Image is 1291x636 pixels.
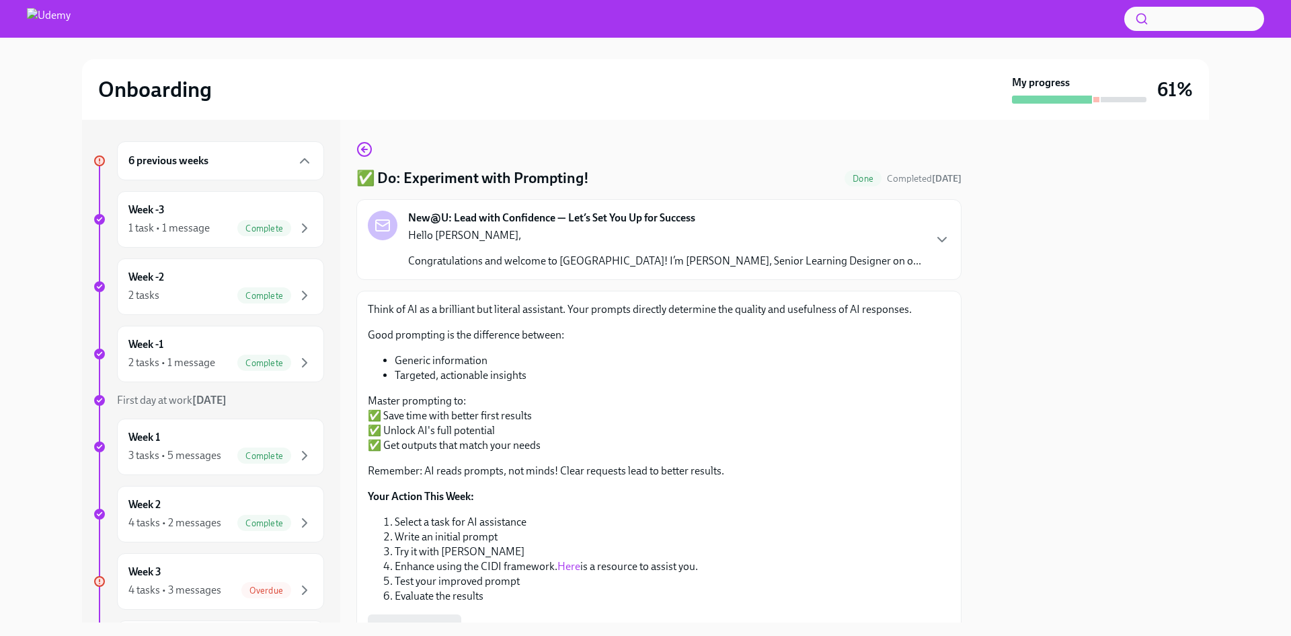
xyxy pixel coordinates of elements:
span: Done [845,174,882,184]
a: Week 24 tasks • 2 messagesComplete [93,486,324,542]
li: Targeted, actionable insights [395,368,950,383]
div: 3 tasks • 5 messages [128,448,221,463]
span: First day at work [117,394,227,407]
span: Complete [237,358,291,368]
a: Week 34 tasks • 3 messagesOverdue [93,553,324,610]
span: Complete [237,223,291,234]
strong: My progress [1012,75,1070,90]
div: 1 task • 1 message [128,221,210,236]
h6: Week 2 [128,497,161,512]
span: October 2nd, 2025 20:08 [887,172,962,185]
a: Week -12 tasks • 1 messageComplete [93,326,324,382]
h6: Week 3 [128,565,161,579]
p: Good prompting is the difference between: [368,328,950,343]
h6: Week -3 [128,203,165,217]
span: Complete [237,518,291,528]
div: 4 tasks • 3 messages [128,583,221,598]
strong: New@U: Lead with Confidence — Let’s Set You Up for Success [408,211,695,225]
li: Enhance using the CIDI framework. is a resource to assist you. [395,559,950,574]
div: 4 tasks • 2 messages [128,516,221,530]
h6: Week 1 [128,430,160,445]
span: Overdue [241,586,291,596]
strong: [DATE] [192,394,227,407]
a: Week -22 tasksComplete [93,258,324,315]
h6: Week -2 [128,270,164,285]
div: 2 tasks • 1 message [128,355,215,370]
h4: ✅ Do: Experiment with Prompting! [356,168,589,188]
span: Complete [237,451,291,461]
li: Evaluate the results [395,589,950,604]
a: Week 13 tasks • 5 messagesComplete [93,419,324,475]
p: Think of AI as a brilliant but literal assistant. Your prompts directly determine the quality and... [368,302,950,317]
li: Select a task for AI assistance [395,515,950,530]
li: Generic information [395,353,950,368]
p: Master prompting to: ✅ Save time with better first results ✅ Unlock AI's full potential ✅ Get out... [368,394,950,453]
p: Remember: AI reads prompts, not minds! Clear requests lead to better results. [368,464,950,479]
div: 2 tasks [128,288,159,303]
li: Test your improved prompt [395,574,950,589]
img: Udemy [27,8,71,30]
p: Congratulations and welcome to [GEOGRAPHIC_DATA]! I’m [PERSON_NAME], Senior Learning Designer on ... [408,254,921,269]
h6: 6 previous weeks [128,153,208,168]
a: Here [557,560,580,573]
a: First day at work[DATE] [93,393,324,408]
strong: Your Action This Week: [368,490,474,503]
div: 6 previous weeks [117,141,324,180]
strong: [DATE] [932,173,962,184]
li: Try it with [PERSON_NAME] [395,544,950,559]
h3: 61% [1157,77,1193,102]
span: Completed [887,173,962,184]
a: Week -31 task • 1 messageComplete [93,191,324,248]
p: Hello [PERSON_NAME], [408,228,921,243]
li: Write an initial prompt [395,530,950,544]
span: Complete [237,291,291,301]
h6: Week -1 [128,337,163,352]
h2: Onboarding [98,76,212,103]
